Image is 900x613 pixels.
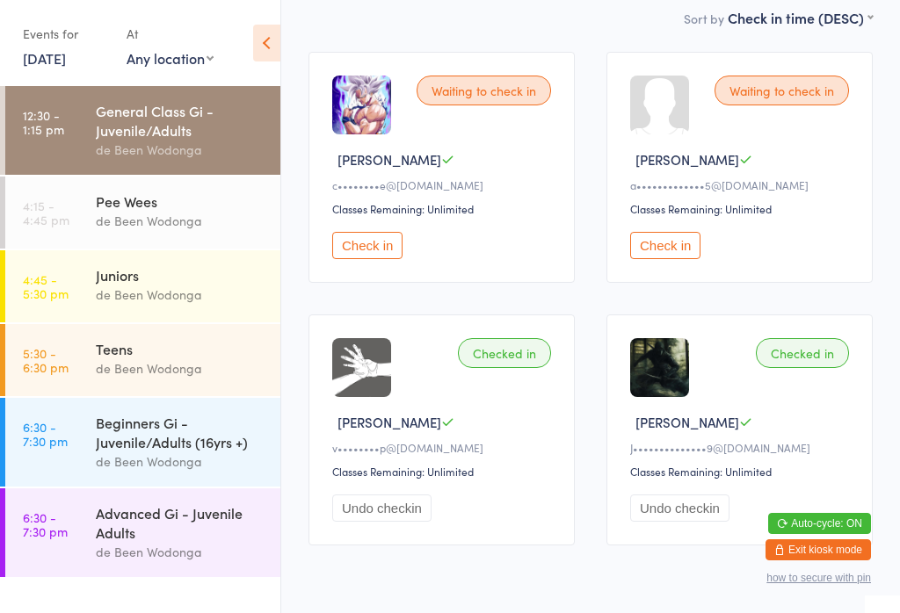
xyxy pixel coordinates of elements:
span: [PERSON_NAME] [337,413,441,431]
div: de Been Wodonga [96,542,265,562]
div: Any location [127,48,214,68]
div: Classes Remaining: Unlimited [630,201,854,216]
div: a•••••••••••••5@[DOMAIN_NAME] [630,177,854,192]
div: de Been Wodonga [96,140,265,160]
div: de Been Wodonga [96,451,265,472]
button: Undo checkin [332,494,432,522]
button: how to secure with pin [766,572,871,584]
span: [PERSON_NAME] [635,150,739,169]
div: Teens [96,339,265,358]
img: image1738058946.png [332,76,391,134]
time: 5:30 - 6:30 pm [23,346,69,374]
div: c••••••••e@[DOMAIN_NAME] [332,177,556,192]
button: Undo checkin [630,494,729,522]
time: 6:30 - 7:30 pm [23,420,68,448]
div: Waiting to check in [417,76,551,105]
time: 4:45 - 5:30 pm [23,272,69,300]
span: [PERSON_NAME] [337,150,441,169]
div: Beginners Gi - Juvenile/Adults (16yrs +) [96,413,265,451]
a: 12:30 -1:15 pmGeneral Class Gi - Juvenile/Adultsde Been Wodonga [5,86,280,175]
div: de Been Wodonga [96,285,265,305]
time: 4:15 - 4:45 pm [23,198,69,227]
div: de Been Wodonga [96,358,265,379]
span: [PERSON_NAME] [635,413,739,431]
a: 6:30 -7:30 pmAdvanced Gi - Juvenile Adultsde Been Wodonga [5,488,280,577]
div: Juniors [96,265,265,285]
div: Classes Remaining: Unlimited [332,464,556,479]
a: 4:15 -4:45 pmPee Weesde Been Wodonga [5,177,280,249]
div: v••••••••p@[DOMAIN_NAME] [332,440,556,455]
a: 4:45 -5:30 pmJuniorsde Been Wodonga [5,250,280,322]
div: de Been Wodonga [96,211,265,231]
div: J••••••••••••••9@[DOMAIN_NAME] [630,440,854,455]
div: Classes Remaining: Unlimited [332,201,556,216]
img: image1738138424.png [332,338,391,397]
button: Check in [332,232,403,259]
div: Waiting to check in [715,76,849,105]
a: [DATE] [23,48,66,68]
label: Sort by [684,10,724,27]
a: 5:30 -6:30 pmTeensde Been Wodonga [5,324,280,396]
img: image1744015855.png [630,338,689,397]
time: 12:30 - 1:15 pm [23,108,64,136]
button: Auto-cycle: ON [768,513,871,534]
a: 6:30 -7:30 pmBeginners Gi - Juvenile/Adults (16yrs +)de Been Wodonga [5,398,280,487]
time: 6:30 - 7:30 pm [23,510,68,538]
div: Checked in [458,338,551,368]
div: Advanced Gi - Juvenile Adults [96,503,265,542]
div: Pee Wees [96,191,265,211]
div: Checked in [756,338,849,368]
div: At [127,19,214,48]
div: Classes Remaining: Unlimited [630,464,854,479]
div: General Class Gi - Juvenile/Adults [96,101,265,140]
div: Check in time (DESC) [728,8,873,27]
button: Exit kiosk mode [766,539,871,560]
div: Events for [23,19,109,48]
button: Check in [630,232,700,259]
